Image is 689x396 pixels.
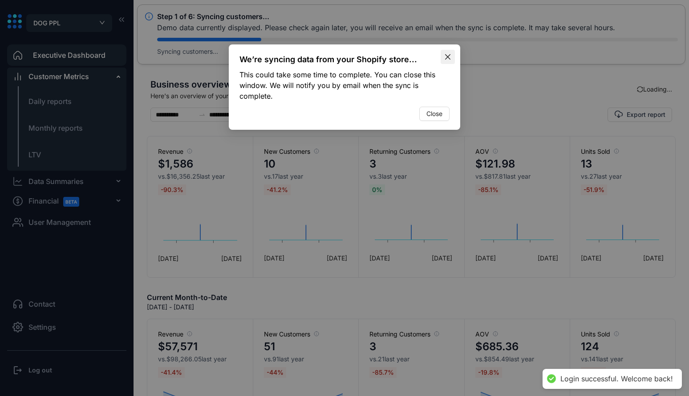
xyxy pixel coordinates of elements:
button: Close [419,107,450,121]
p: This could take some time to complete. You can close this window. We will notify you by email whe... [239,69,450,101]
span: close [444,53,451,60]
button: Close [441,50,455,64]
span: Close [426,109,442,119]
div: Login successful. Welcome back! [560,374,673,384]
p: We’re syncing data from your Shopify store... [239,53,450,66]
